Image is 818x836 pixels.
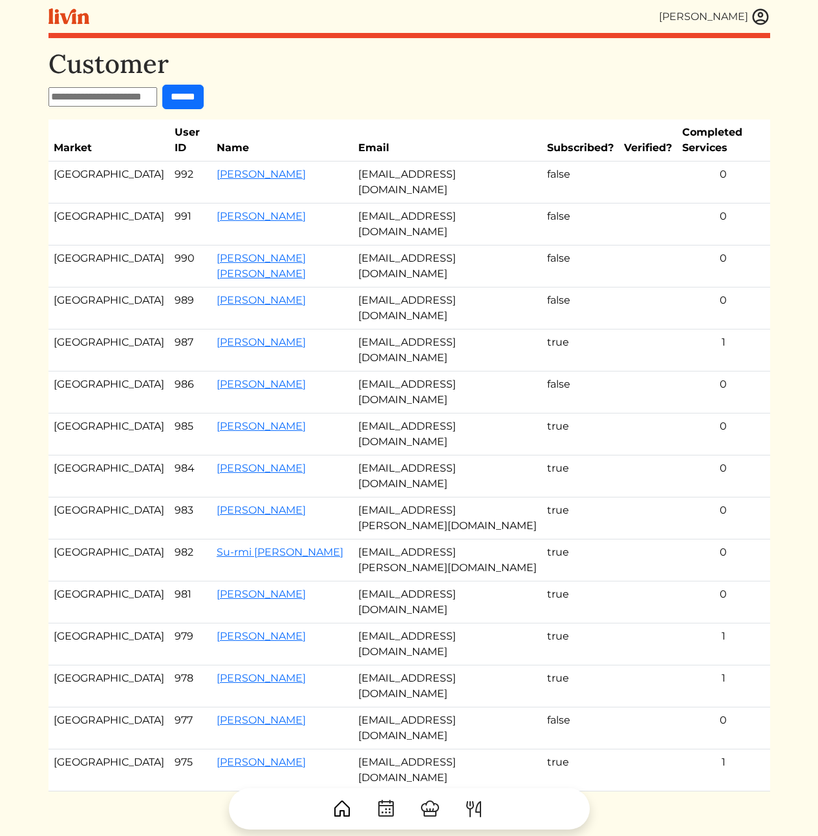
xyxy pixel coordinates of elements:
[353,287,543,329] td: [EMAIL_ADDRESS][DOMAIN_NAME]
[353,455,543,497] td: [EMAIL_ADDRESS][DOMAIN_NAME]
[353,539,543,581] td: [EMAIL_ADDRESS][PERSON_NAME][DOMAIN_NAME]
[48,371,169,413] td: [GEOGRAPHIC_DATA]
[677,665,770,707] td: 1
[169,287,211,329] td: 989
[169,707,211,749] td: 977
[542,707,619,749] td: false
[677,749,770,791] td: 1
[48,497,169,539] td: [GEOGRAPHIC_DATA]
[677,623,770,665] td: 1
[751,7,770,26] img: user_account-e6e16d2ec92f44fc35f99ef0dc9cddf60790bfa021a6ecb1c896eb5d2907b31c.svg
[48,204,169,246] td: [GEOGRAPHIC_DATA]
[332,799,352,819] img: House-9bf13187bcbb5817f509fe5e7408150f90897510c4275e13d0d5fca38e0b5951.svg
[353,707,543,749] td: [EMAIL_ADDRESS][DOMAIN_NAME]
[169,623,211,665] td: 979
[169,497,211,539] td: 983
[542,455,619,497] td: true
[217,672,306,684] a: [PERSON_NAME]
[169,749,211,791] td: 975
[542,539,619,581] td: true
[217,420,306,432] a: [PERSON_NAME]
[48,455,169,497] td: [GEOGRAPHIC_DATA]
[464,799,484,819] img: ForkKnife-55491504ffdb50bab0c1e09e7649658475375261d09fd45db06cec23bce548bf.svg
[217,462,306,474] a: [PERSON_NAME]
[353,497,543,539] td: [EMAIL_ADDRESS][PERSON_NAME][DOMAIN_NAME]
[542,162,619,204] td: false
[376,799,396,819] img: CalendarDots-5bcf9d9080389f2a281d69619e1c85352834be518fbc73d9501aef674afc0d57.svg
[659,9,748,25] div: [PERSON_NAME]
[353,246,543,287] td: [EMAIL_ADDRESS][DOMAIN_NAME]
[542,120,619,162] th: Subscribed?
[677,246,770,287] td: 0
[677,581,770,623] td: 0
[48,413,169,455] td: [GEOGRAPHIC_DATA]
[542,287,619,329] td: false
[420,799,440,819] img: ChefHat-a374fb509e4f37eb0702ca99f5f64f3b6956810f32a249b33092029f8484b388.svg
[169,204,211,246] td: 991
[353,120,543,162] th: Email
[677,120,770,162] th: Completed Services
[217,336,306,348] a: [PERSON_NAME]
[353,749,543,791] td: [EMAIL_ADDRESS][DOMAIN_NAME]
[169,539,211,581] td: 982
[677,287,770,329] td: 0
[169,455,211,497] td: 984
[169,371,211,413] td: 986
[353,204,543,246] td: [EMAIL_ADDRESS][DOMAIN_NAME]
[542,749,619,791] td: true
[217,546,343,558] a: Su-rmi [PERSON_NAME]
[169,246,211,287] td: 990
[48,48,770,79] h1: Customer
[353,623,543,665] td: [EMAIL_ADDRESS][DOMAIN_NAME]
[169,162,211,204] td: 992
[353,413,543,455] td: [EMAIL_ADDRESS][DOMAIN_NAME]
[169,413,211,455] td: 985
[217,714,306,726] a: [PERSON_NAME]
[353,581,543,623] td: [EMAIL_ADDRESS][DOMAIN_NAME]
[48,707,169,749] td: [GEOGRAPHIC_DATA]
[353,665,543,707] td: [EMAIL_ADDRESS][DOMAIN_NAME]
[542,204,619,246] td: false
[677,413,770,455] td: 0
[353,162,543,204] td: [EMAIL_ADDRESS][DOMAIN_NAME]
[677,707,770,749] td: 0
[677,371,770,413] td: 0
[542,497,619,539] td: true
[677,539,770,581] td: 0
[48,665,169,707] td: [GEOGRAPHIC_DATA]
[169,329,211,371] td: 987
[217,294,306,306] a: [PERSON_NAME]
[677,455,770,497] td: 0
[542,581,619,623] td: true
[217,588,306,600] a: [PERSON_NAME]
[353,371,543,413] td: [EMAIL_ADDRESS][DOMAIN_NAME]
[169,581,211,623] td: 981
[619,120,677,162] th: Verified?
[217,210,306,222] a: [PERSON_NAME]
[48,581,169,623] td: [GEOGRAPHIC_DATA]
[542,329,619,371] td: true
[211,120,353,162] th: Name
[217,756,306,768] a: [PERSON_NAME]
[217,378,306,390] a: [PERSON_NAME]
[48,329,169,371] td: [GEOGRAPHIC_DATA]
[48,623,169,665] td: [GEOGRAPHIC_DATA]
[542,665,619,707] td: true
[542,246,619,287] td: false
[48,120,169,162] th: Market
[48,246,169,287] td: [GEOGRAPHIC_DATA]
[48,8,89,25] img: livin-logo-a0d97d1a881af30f6274990eb6222085a2533c92bbd1e4f22c21b4f0d0e3210c.svg
[217,252,306,280] a: [PERSON_NAME] [PERSON_NAME]
[48,162,169,204] td: [GEOGRAPHIC_DATA]
[48,749,169,791] td: [GEOGRAPHIC_DATA]
[48,287,169,329] td: [GEOGRAPHIC_DATA]
[217,168,306,180] a: [PERSON_NAME]
[217,504,306,516] a: [PERSON_NAME]
[542,371,619,413] td: false
[169,120,211,162] th: User ID
[677,497,770,539] td: 0
[217,630,306,642] a: [PERSON_NAME]
[542,623,619,665] td: true
[542,413,619,455] td: true
[677,329,770,371] td: 1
